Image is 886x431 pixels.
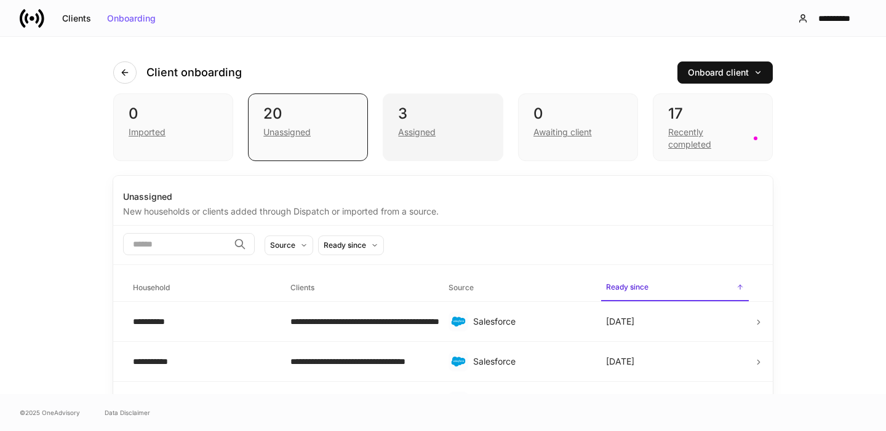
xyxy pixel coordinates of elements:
h6: Household [133,282,170,293]
button: Onboarding [99,9,164,28]
h4: Client onboarding [146,65,242,80]
div: Recently completed [668,126,746,151]
div: Clients [62,14,91,23]
button: Source [265,235,313,255]
button: Onboard client [677,61,773,84]
div: 17 [668,104,757,124]
div: 0 [533,104,623,124]
span: Source [444,275,591,301]
div: Imported [129,126,166,138]
span: Clients [285,275,433,301]
button: Ready since [318,235,384,255]
div: Unassigned [263,126,311,138]
button: Clients [54,9,99,28]
div: Unassigned [123,191,763,203]
div: Awaiting client [533,126,592,138]
div: Onboarding [107,14,156,23]
div: 0Awaiting client [518,93,638,161]
div: Salesforce [473,355,586,368]
div: 20Unassigned [248,93,368,161]
div: 0 [129,104,218,124]
p: [DATE] [606,315,634,328]
div: 17Recently completed [653,93,773,161]
span: Ready since [601,275,749,301]
h6: Source [449,282,474,293]
div: Salesforce [473,315,586,328]
div: 3Assigned [383,93,503,161]
a: Data Disclaimer [105,408,150,417]
div: Source [270,239,295,251]
div: 0Imported [113,93,233,161]
div: Ready since [324,239,366,251]
div: Assigned [398,126,436,138]
div: Onboard client [688,68,762,77]
p: [DATE] [606,355,634,368]
div: 3 [398,104,487,124]
h6: Clients [290,282,314,293]
div: 20 [263,104,353,124]
h6: Ready since [606,281,649,293]
div: New households or clients added through Dispatch or imported from a source. [123,203,763,218]
span: Household [128,275,276,301]
span: © 2025 OneAdvisory [20,408,80,417]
